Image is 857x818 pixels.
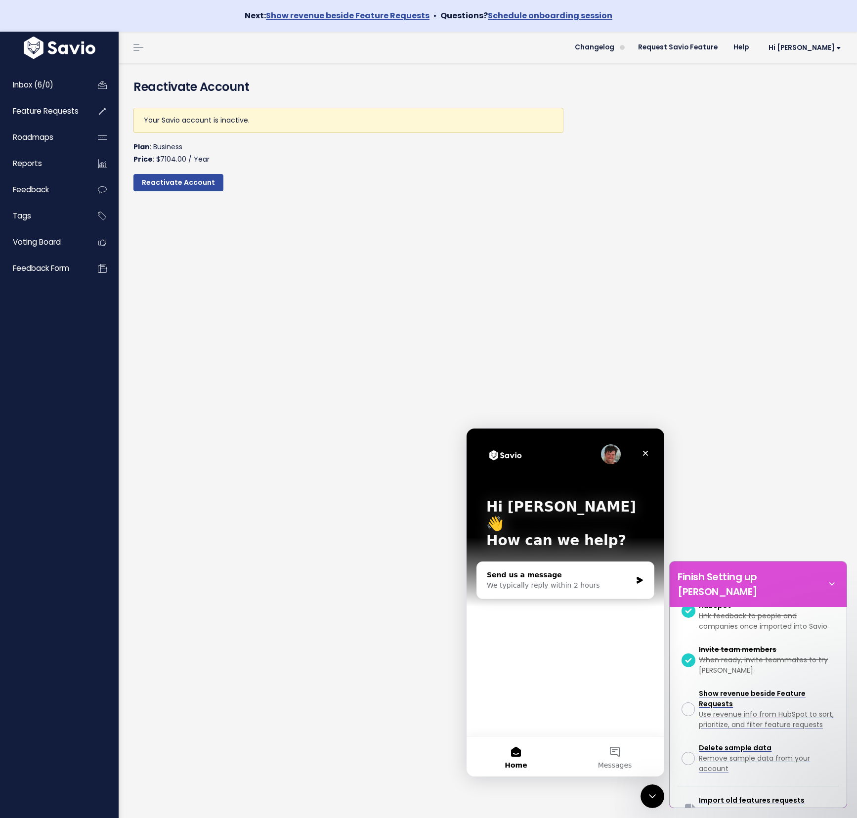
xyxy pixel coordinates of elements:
[2,152,82,175] a: Reports
[726,40,757,55] a: Help
[13,106,79,116] span: Feature Requests
[699,655,828,675] span: When ready, invite teammates to try [PERSON_NAME]
[699,689,806,709] span: Show revenue beside Feature Requests
[467,429,664,776] iframe: Intercom live chat
[13,211,31,221] span: Tags
[769,44,841,51] span: Hi [PERSON_NAME]
[440,10,612,21] strong: Questions?
[245,10,429,21] strong: Next:
[699,611,827,631] span: Link feedback to people and companies once imported into Savio
[13,132,53,142] span: Roadmaps
[133,141,563,166] p: : Business : $7104.00 / Year
[2,100,82,123] a: Feature Requests
[133,154,153,164] strong: Price
[2,231,82,254] a: Voting Board
[266,10,429,21] a: Show revenue beside Feature Requests
[678,685,839,734] a: Show revenue beside Feature Requests Use revenue info from HubSpot to sort, prioritize, and filte...
[2,126,82,149] a: Roadmaps
[699,645,776,654] span: Invite team members
[133,174,223,192] input: Reactivate Account
[699,709,834,730] span: Use revenue info from HubSpot to sort, prioritize, and filter feature requests
[2,74,82,96] a: Inbox (6/0)
[641,784,664,808] iframe: Intercom live chat
[678,569,825,599] h5: Finish Setting up [PERSON_NAME]
[699,795,805,805] span: Import old features requests
[2,205,82,227] a: Tags
[699,743,771,753] span: Delete sample data
[678,739,839,778] a: Delete sample data Remove sample data from your account
[699,753,810,774] span: Remove sample data from your account
[575,44,614,51] span: Changelog
[13,158,42,169] span: Reports
[13,263,69,273] span: Feedback form
[133,108,563,133] div: Your Savio account is inactive.
[2,178,82,201] a: Feedback
[13,237,61,247] span: Voting Board
[757,40,849,55] a: Hi [PERSON_NAME]
[630,40,726,55] a: Request Savio Feature
[488,10,612,21] a: Schedule onboarding session
[2,257,82,280] a: Feedback form
[433,10,436,21] span: •
[133,78,842,96] h4: Reactivate Account
[133,142,150,152] strong: Plan
[13,80,53,90] span: Inbox (6/0)
[13,184,49,195] span: Feedback
[21,37,98,59] img: logo-white.9d6f32f41409.svg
